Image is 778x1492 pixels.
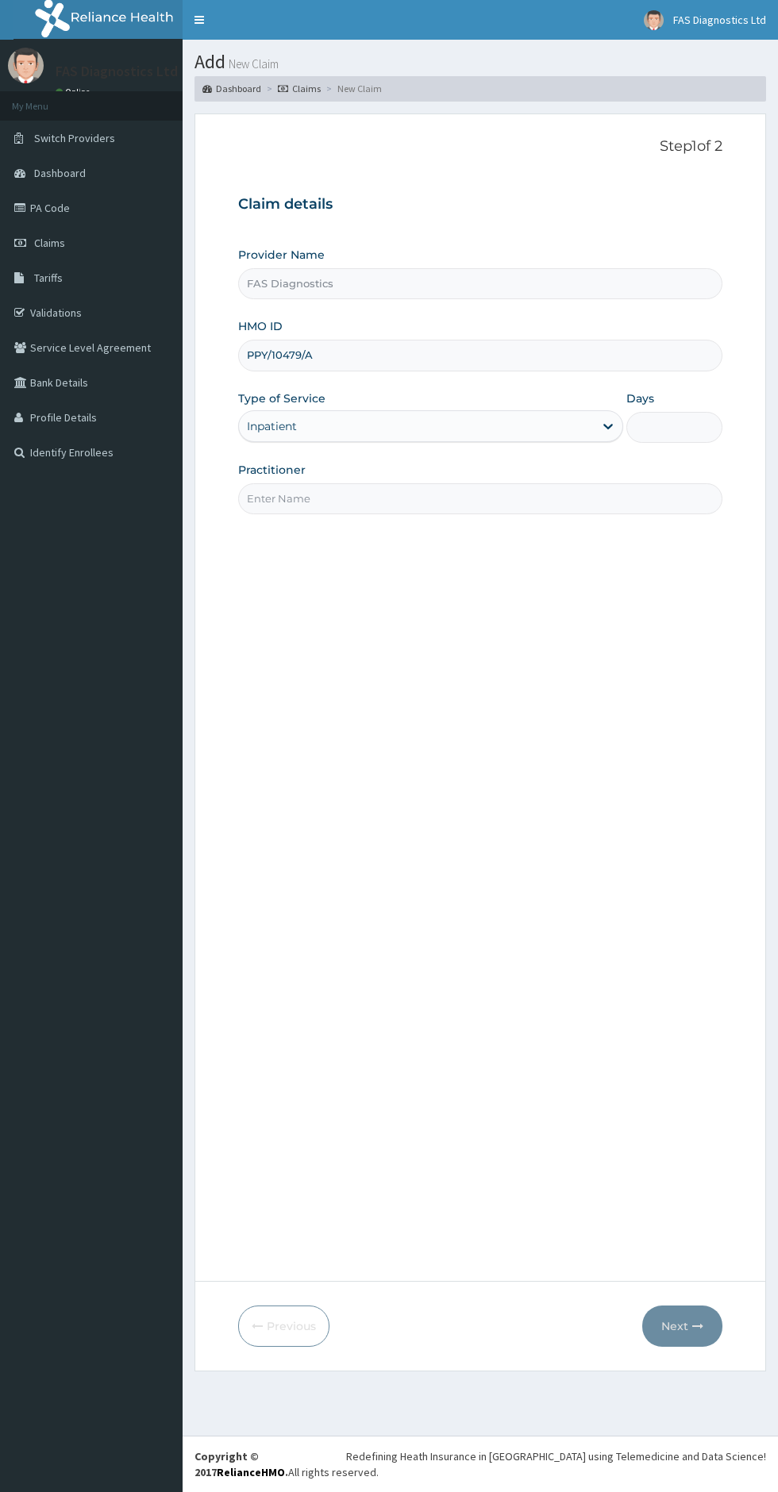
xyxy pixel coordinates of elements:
p: Step 1 of 2 [238,138,722,156]
span: Tariffs [34,271,63,285]
small: New Claim [225,58,279,70]
input: Enter Name [238,483,722,514]
span: Claims [34,236,65,250]
a: Dashboard [202,82,261,95]
div: Inpatient [247,418,297,434]
label: Practitioner [238,462,306,478]
img: User Image [644,10,664,30]
button: Next [642,1305,722,1347]
h1: Add [194,52,766,72]
img: User Image [8,48,44,83]
label: Provider Name [238,247,325,263]
label: Type of Service [238,390,325,406]
a: Claims [278,82,321,95]
a: Online [56,87,94,98]
p: FAS Diagnostics Ltd [56,64,178,79]
label: Days [626,390,654,406]
strong: Copyright © 2017 . [194,1449,288,1479]
li: New Claim [322,82,382,95]
footer: All rights reserved. [183,1436,778,1492]
label: HMO ID [238,318,283,334]
div: Redefining Heath Insurance in [GEOGRAPHIC_DATA] using Telemedicine and Data Science! [346,1448,766,1464]
span: FAS Diagnostics Ltd [673,13,766,27]
a: RelianceHMO [217,1465,285,1479]
h3: Claim details [238,196,722,213]
button: Previous [238,1305,329,1347]
span: Dashboard [34,166,86,180]
input: Enter HMO ID [238,340,722,371]
span: Switch Providers [34,131,115,145]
